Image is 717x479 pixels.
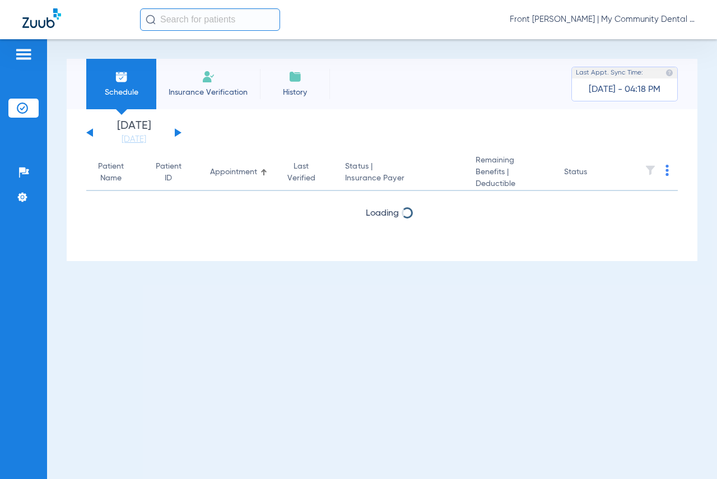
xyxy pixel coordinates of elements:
[210,166,257,178] div: Appointment
[165,87,252,98] span: Insurance Verification
[22,8,61,28] img: Zuub Logo
[95,87,148,98] span: Schedule
[510,14,695,25] span: Front [PERSON_NAME] | My Community Dental Centers
[140,8,280,31] input: Search for patients
[345,173,457,184] span: Insurance Payer
[95,161,127,184] div: Patient Name
[210,166,268,178] div: Appointment
[100,120,167,145] li: [DATE]
[15,48,32,61] img: hamburger-icon
[95,161,137,184] div: Patient Name
[268,87,322,98] span: History
[115,70,128,83] img: Schedule
[555,155,631,191] th: Status
[155,161,192,184] div: Patient ID
[146,15,156,25] img: Search Icon
[202,70,215,83] img: Manual Insurance Verification
[336,155,466,191] th: Status |
[645,165,656,176] img: filter.svg
[467,155,555,191] th: Remaining Benefits |
[286,161,328,184] div: Last Verified
[476,178,546,190] span: Deductible
[100,134,167,145] a: [DATE]
[576,67,643,78] span: Last Appt. Sync Time:
[286,161,318,184] div: Last Verified
[366,209,399,218] span: Loading
[589,84,660,95] span: [DATE] - 04:18 PM
[665,69,673,77] img: last sync help info
[155,161,182,184] div: Patient ID
[288,70,302,83] img: History
[665,165,669,176] img: group-dot-blue.svg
